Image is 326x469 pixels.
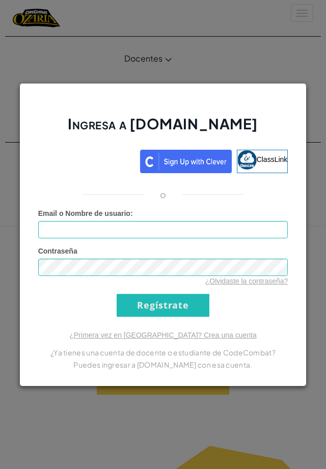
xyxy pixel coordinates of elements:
iframe: Botón de Acceder con Google [33,149,140,171]
span: Contraseña [38,247,77,255]
span: Email o Nombre de usuario [38,209,130,217]
img: classlink-logo-small.png [237,150,257,170]
a: ¿Primera vez en [GEOGRAPHIC_DATA]? Crea una cuenta [69,331,257,339]
span: ClassLink [257,155,288,163]
p: ¿Ya tienes una cuenta de docente o estudiante de CodeCombat? [38,346,288,358]
input: Regístrate [117,294,209,317]
img: clever_sso_button@2x.png [140,150,232,173]
p: o [160,188,166,201]
a: ¿Olvidaste la contraseña? [205,277,288,285]
label: : [38,208,133,218]
h2: Ingresa a [DOMAIN_NAME] [38,114,288,144]
p: Puedes ingresar a [DOMAIN_NAME] con esa cuenta. [38,358,288,371]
